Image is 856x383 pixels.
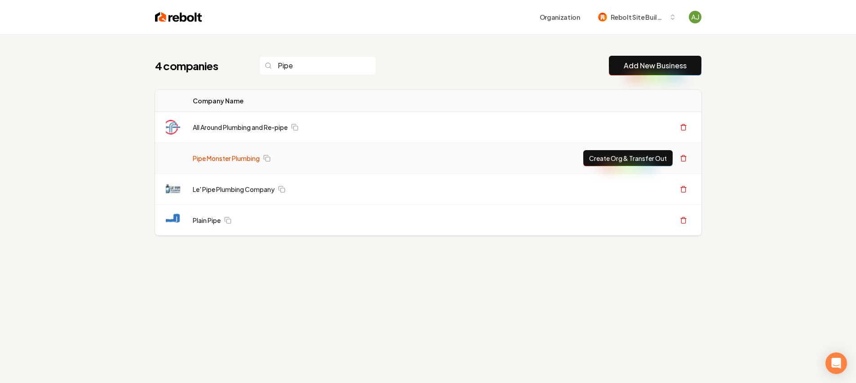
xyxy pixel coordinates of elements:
a: Pipe Monster Plumbing [193,154,260,163]
img: All Around Plumbing and Re-pipe logo [166,120,180,134]
a: All Around Plumbing and Re-pipe [193,123,288,132]
th: Company Name [186,90,438,112]
h1: 4 companies [155,58,241,73]
img: Plain Pipe logo [166,213,180,227]
a: Plain Pipe [193,216,221,225]
img: Rebolt Logo [155,11,202,23]
input: Search... [259,56,376,75]
button: Organization [534,9,585,25]
img: AJ Nimeh [689,11,701,23]
img: Le' Pipe Plumbing Company logo [166,182,180,196]
button: Add New Business [609,56,701,76]
img: Rebolt Site Builder [598,13,607,22]
button: Open user button [689,11,701,23]
a: Le' Pipe Plumbing Company [193,185,275,194]
span: Rebolt Site Builder [611,13,665,22]
div: Open Intercom Messenger [825,352,847,374]
a: Add New Business [624,60,687,71]
button: Create Org & Transfer Out [583,150,673,166]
